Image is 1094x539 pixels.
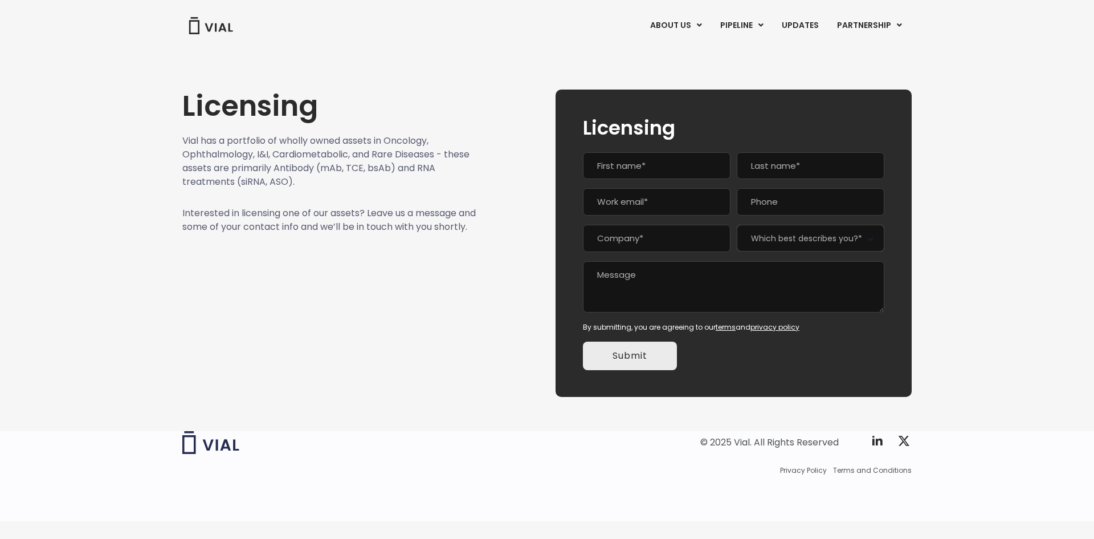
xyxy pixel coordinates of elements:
a: privacy policy [750,322,799,332]
h2: Licensing [583,117,884,139]
input: Submit [583,342,677,370]
span: Which best describes you?* [737,225,884,252]
a: Terms and Conditions [833,465,912,476]
div: By submitting, you are agreeing to our and [583,322,884,333]
a: terms [716,322,736,332]
input: Last name* [737,152,884,180]
h1: Licensing [182,90,476,123]
a: ABOUT USMenu Toggle [641,16,711,35]
a: PIPELINEMenu Toggle [711,16,772,35]
input: Company* [583,225,730,252]
p: Vial has a portfolio of wholly owned assets in Oncology, Ophthalmology, I&I, Cardiometabolic, and... [182,134,476,189]
a: UPDATES [773,16,827,35]
a: PARTNERSHIPMenu Toggle [828,16,911,35]
img: Vial Logo [188,17,234,34]
input: Work email* [583,188,730,216]
a: Privacy Policy [780,465,827,476]
img: Vial logo wih "Vial" spelled out [182,431,239,454]
input: First name* [583,152,730,180]
p: Interested in licensing one of our assets? Leave us a message and some of your contact info and w... [182,206,476,234]
div: © 2025 Vial. All Rights Reserved [700,436,839,449]
input: Phone [737,188,884,216]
